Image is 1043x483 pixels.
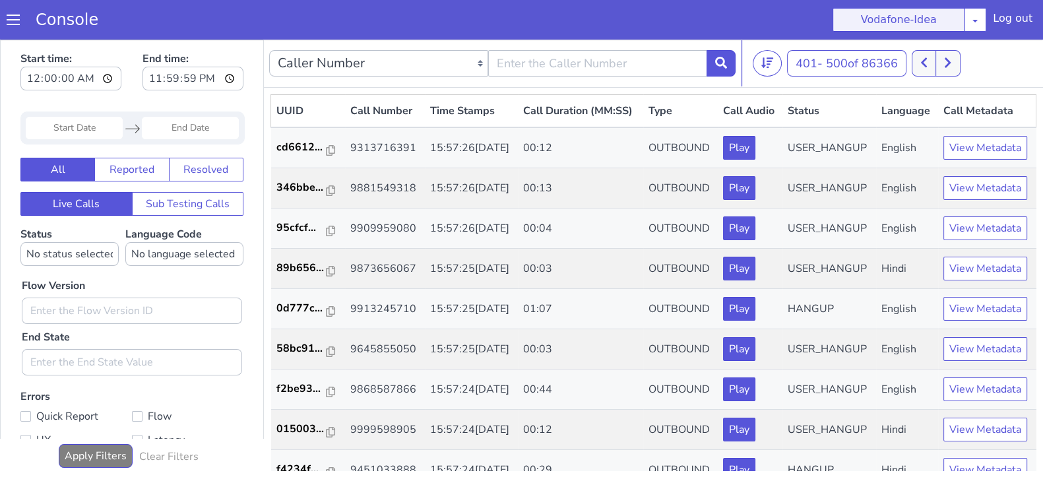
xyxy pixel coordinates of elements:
[938,55,1036,88] th: Call Metadata
[276,180,340,196] a: 95cfcf...
[276,341,327,357] p: f2be93...
[276,381,327,397] p: 015003...
[345,370,425,410] td: 9999598905
[943,96,1027,120] button: View Metadata
[142,7,243,55] label: End time:
[59,404,133,428] button: Apply Filters
[125,203,243,226] select: Language Code
[169,118,243,142] button: Resolved
[518,410,643,451] td: 00:29
[943,257,1027,281] button: View Metadata
[876,55,938,88] th: Language
[518,290,643,330] td: 00:03
[22,238,85,254] label: Flow Version
[723,177,755,201] button: Play
[425,330,519,370] td: 15:57:24[DATE]
[876,209,938,249] td: Hindi
[132,152,244,176] button: Sub Testing Calls
[718,55,782,88] th: Call Audio
[943,217,1027,241] button: View Metadata
[782,55,876,88] th: Status
[20,118,95,142] button: All
[723,298,755,321] button: Play
[345,209,425,249] td: 9873656067
[943,298,1027,321] button: View Metadata
[518,209,643,249] td: 00:03
[643,88,718,129] td: OUTBOUND
[943,177,1027,201] button: View Metadata
[826,16,898,32] span: 500 of 86366
[943,137,1027,160] button: View Metadata
[276,180,327,196] p: 95cfcf...
[345,330,425,370] td: 9868587866
[943,418,1027,442] button: View Metadata
[276,341,340,357] a: f2be93...
[518,249,643,290] td: 01:07
[643,410,718,451] td: OUTBOUND
[782,209,876,249] td: USER_HANGUP
[782,249,876,290] td: HANGUP
[276,301,327,317] p: 58bc91...
[20,187,119,226] label: Status
[20,7,121,55] label: Start time:
[271,55,345,88] th: UUID
[425,249,519,290] td: 15:57:25[DATE]
[876,249,938,290] td: English
[276,100,327,115] p: cd6612...
[518,370,643,410] td: 00:12
[876,330,938,370] td: English
[943,338,1027,362] button: View Metadata
[782,88,876,129] td: USER_HANGUP
[723,96,755,120] button: Play
[723,137,755,160] button: Play
[782,129,876,169] td: USER_HANGUP
[833,8,964,32] button: Vodafone-Idea
[20,203,119,226] select: Status
[20,27,121,51] input: Start time:
[276,261,327,276] p: 0d777c...
[20,391,132,410] label: UX
[276,422,340,437] a: f4234f...
[876,88,938,129] td: English
[20,11,114,29] a: Console
[276,220,327,236] p: 89b656...
[345,88,425,129] td: 9313716391
[782,290,876,330] td: USER_HANGUP
[345,410,425,451] td: 9451033888
[142,77,239,100] input: End Date
[20,368,132,386] label: Quick Report
[876,290,938,330] td: English
[723,378,755,402] button: Play
[876,370,938,410] td: Hindi
[787,11,906,37] button: 401- 500of 86366
[132,368,243,386] label: Flow
[276,381,340,397] a: 015003...
[425,290,519,330] td: 15:57:25[DATE]
[518,330,643,370] td: 00:44
[26,77,123,100] input: Start Date
[276,140,327,156] p: 346bbe...
[125,187,243,226] label: Language Code
[345,249,425,290] td: 9913245710
[876,169,938,209] td: English
[876,129,938,169] td: English
[22,290,70,306] label: End State
[276,100,340,115] a: cd6612...
[943,378,1027,402] button: View Metadata
[643,249,718,290] td: OUTBOUND
[94,118,169,142] button: Reported
[425,129,519,169] td: 15:57:26[DATE]
[345,55,425,88] th: Call Number
[782,410,876,451] td: HANGUP
[345,290,425,330] td: 9645855050
[139,411,199,424] h6: Clear Filters
[643,370,718,410] td: OUTBOUND
[276,140,340,156] a: 346bbe...
[425,169,519,209] td: 15:57:26[DATE]
[643,169,718,209] td: OUTBOUND
[276,261,340,276] a: 0d777c...
[425,370,519,410] td: 15:57:24[DATE]
[643,129,718,169] td: OUTBOUND
[345,129,425,169] td: 9881549318
[22,309,242,336] input: Enter the End State Value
